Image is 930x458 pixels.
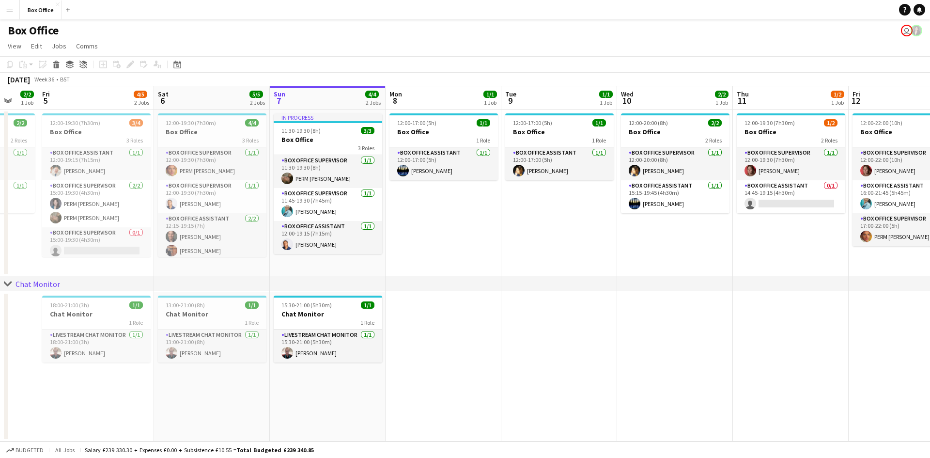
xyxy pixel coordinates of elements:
span: All jobs [53,446,77,454]
app-user-avatar: Lexi Clare [911,25,922,36]
a: View [4,40,25,52]
div: Chat Monitor [15,279,60,289]
span: Jobs [52,42,66,50]
div: [DATE] [8,75,30,84]
button: Box Office [20,0,62,19]
button: Budgeted [5,445,45,456]
app-user-avatar: Millie Haldane [901,25,913,36]
span: View [8,42,21,50]
a: Comms [72,40,102,52]
a: Edit [27,40,46,52]
span: Comms [76,42,98,50]
span: Edit [31,42,42,50]
span: Budgeted [15,447,44,454]
span: Total Budgeted £239 340.85 [236,446,314,454]
span: Week 36 [32,76,56,83]
div: BST [60,76,70,83]
h1: Box Office [8,23,59,38]
div: Salary £239 330.30 + Expenses £0.00 + Subsistence £10.55 = [85,446,314,454]
a: Jobs [48,40,70,52]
